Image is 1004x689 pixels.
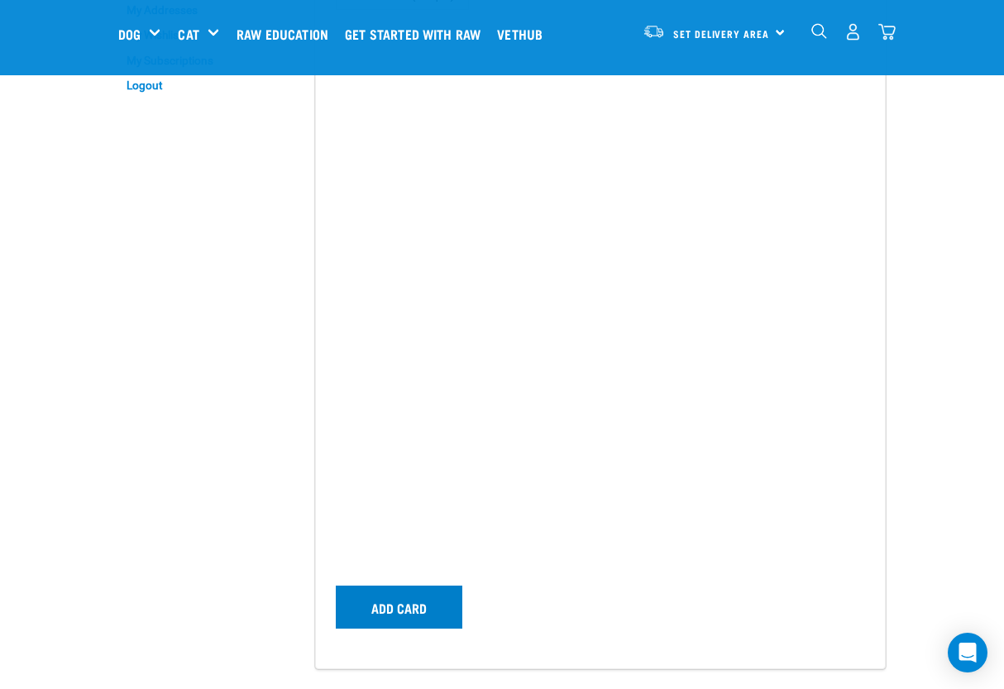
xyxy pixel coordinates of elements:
[118,73,295,98] a: Logout
[878,23,896,41] img: home-icon@2x.png
[948,633,987,672] div: Open Intercom Messenger
[341,1,493,67] a: Get started with Raw
[178,24,198,44] a: Cat
[336,586,462,629] button: Add card
[643,24,665,39] img: van-moving.png
[811,23,827,39] img: home-icon-1@2x.png
[232,1,341,67] a: Raw Education
[118,24,141,44] a: Dog
[493,1,555,67] a: Vethub
[844,23,862,41] img: user.png
[332,43,862,569] iframe: Secure payment input frame
[673,31,769,36] span: Set Delivery Area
